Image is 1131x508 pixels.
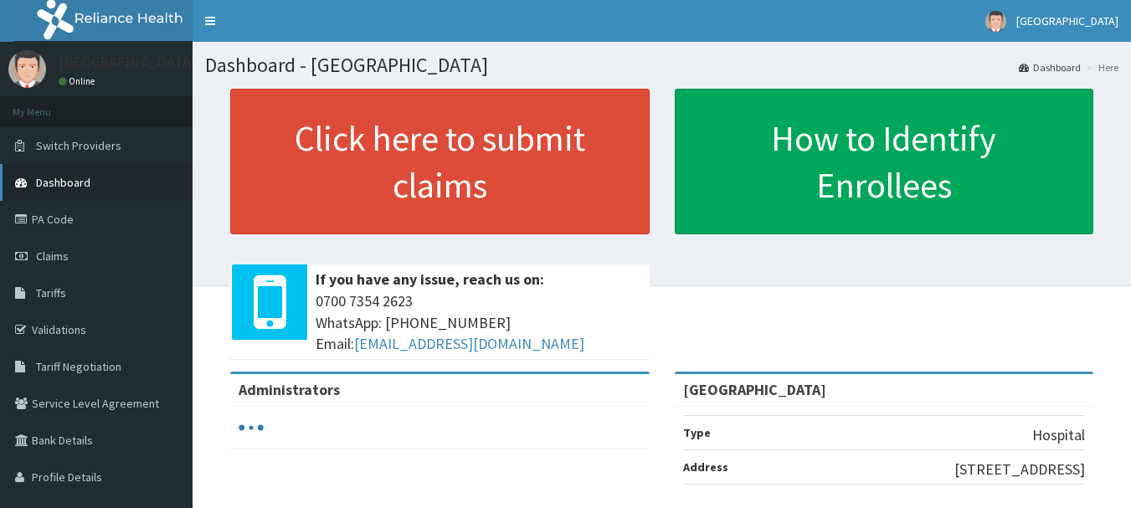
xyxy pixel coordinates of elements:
[36,175,90,190] span: Dashboard
[354,334,584,353] a: [EMAIL_ADDRESS][DOMAIN_NAME]
[683,425,711,440] b: Type
[675,89,1094,234] a: How to Identify Enrollees
[985,11,1006,32] img: User Image
[316,290,641,355] span: 0700 7354 2623 WhatsApp: [PHONE_NUMBER] Email:
[1082,60,1118,74] li: Here
[36,285,66,300] span: Tariffs
[1032,424,1085,446] p: Hospital
[36,138,121,153] span: Switch Providers
[1016,13,1118,28] span: [GEOGRAPHIC_DATA]
[36,359,121,374] span: Tariff Negotiation
[239,415,264,440] svg: audio-loading
[59,75,99,87] a: Online
[59,54,197,69] p: [GEOGRAPHIC_DATA]
[8,50,46,88] img: User Image
[36,249,69,264] span: Claims
[316,269,544,289] b: If you have any issue, reach us on:
[1019,60,1081,74] a: Dashboard
[205,54,1118,76] h1: Dashboard - [GEOGRAPHIC_DATA]
[683,459,728,475] b: Address
[683,380,826,399] strong: [GEOGRAPHIC_DATA]
[239,380,340,399] b: Administrators
[954,459,1085,480] p: [STREET_ADDRESS]
[230,89,650,234] a: Click here to submit claims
